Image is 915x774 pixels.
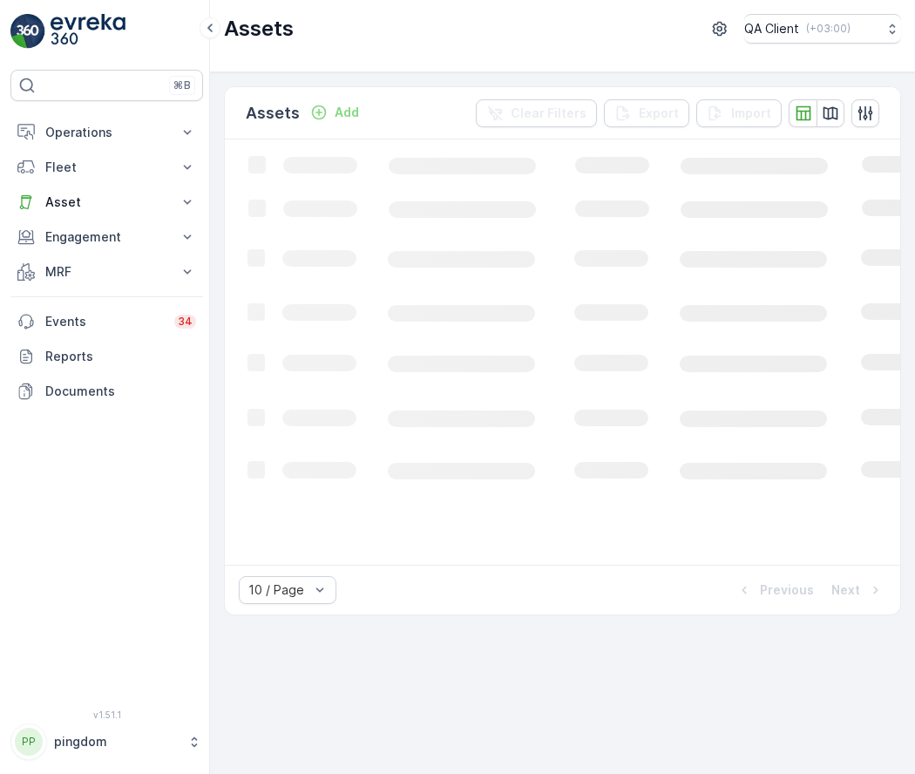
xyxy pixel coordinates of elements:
button: Next [830,580,886,601]
button: QA Client(+03:00) [744,14,901,44]
div: PP [15,728,43,756]
button: Engagement [10,220,203,255]
span: v 1.51.1 [10,709,203,720]
p: Assets [224,15,294,43]
button: Import [696,99,782,127]
p: Previous [760,581,814,599]
p: Next [831,581,860,599]
p: Asset [45,193,168,211]
p: Engagement [45,228,168,246]
p: Export [639,105,679,122]
a: Events34 [10,304,203,339]
button: MRF [10,255,203,289]
p: Fleet [45,159,168,176]
p: ⌘B [173,78,191,92]
p: ( +03:00 ) [806,22,851,36]
p: 34 [178,315,193,329]
p: Import [731,105,771,122]
a: Documents [10,374,203,409]
button: Operations [10,115,203,150]
p: Assets [246,101,300,126]
p: Reports [45,348,196,365]
p: Documents [45,383,196,400]
p: Events [45,313,164,330]
p: pingdom [54,733,179,750]
a: Reports [10,339,203,374]
button: Previous [734,580,816,601]
p: Add [335,104,359,121]
button: Fleet [10,150,203,185]
button: Clear Filters [476,99,597,127]
button: PPpingdom [10,723,203,760]
img: logo_light-DOdMpM7g.png [51,14,125,49]
button: Add [303,102,366,123]
p: MRF [45,263,168,281]
p: Clear Filters [511,105,586,122]
img: logo [10,14,45,49]
button: Asset [10,185,203,220]
button: Export [604,99,689,127]
p: Operations [45,124,168,141]
p: QA Client [744,20,799,37]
